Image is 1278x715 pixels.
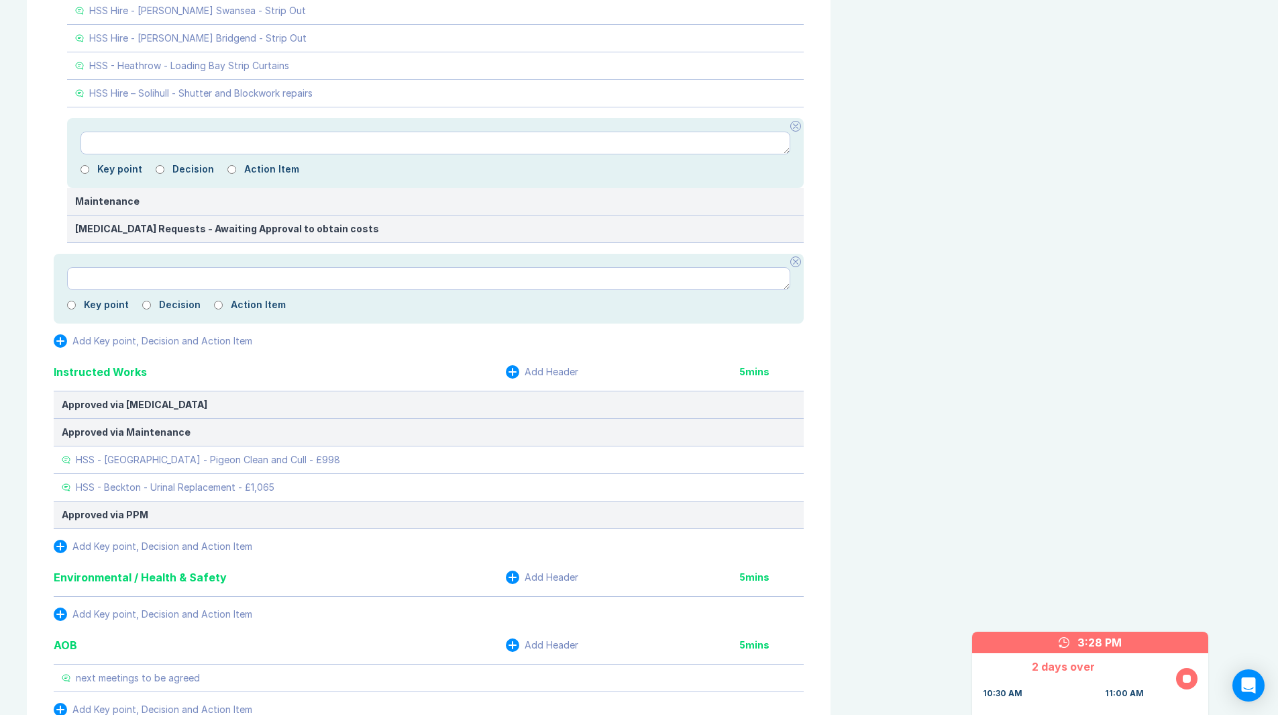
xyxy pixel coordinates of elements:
div: Add Key point, Decision and Action Item [72,541,252,552]
label: Key point [84,299,129,310]
div: Approved via PPM [62,510,796,520]
div: 2 days over [983,659,1144,675]
button: Add Key point, Decision and Action Item [54,334,252,348]
div: Add Header [525,367,578,377]
div: HSS - [GEOGRAPHIC_DATA] - Pigeon Clean and Cull - £998 [76,455,340,465]
div: Instructed Works [54,364,147,380]
div: HSS - Heathrow - Loading Bay Strip Curtains [89,60,289,71]
button: Add Header [506,638,578,652]
div: Approved via [MEDICAL_DATA] [62,399,796,410]
button: Add Header [506,571,578,584]
div: HSS Hire – Solihull - Shutter and Blockwork repairs [89,88,313,99]
div: 5 mins [739,367,804,377]
div: HSS Hire - [PERSON_NAME] Swansea - Strip Out [89,5,306,16]
div: Add Key point, Decision and Action Item [72,704,252,715]
div: Open Intercom Messenger [1232,669,1265,702]
div: 5 mins [739,640,804,651]
div: 10:30 AM [983,688,1022,699]
div: HSS Hire - [PERSON_NAME] Bridgend - Strip Out [89,33,307,44]
div: next meetings to be agreed [76,673,200,683]
button: Add Key point, Decision and Action Item [54,608,252,621]
div: AOB [54,637,77,653]
div: 5 mins [739,572,804,583]
label: Action Item [244,164,299,175]
label: Key point [97,164,142,175]
button: Add Header [506,365,578,379]
div: Add Key point, Decision and Action Item [72,609,252,620]
button: Add Key point, Decision and Action Item [54,540,252,553]
label: Decision [159,299,201,310]
div: Add Key point, Decision and Action Item [72,336,252,346]
label: Action Item [231,299,286,310]
div: [MEDICAL_DATA] Requests - Awaiting Approval to obtain costs [75,224,796,234]
div: Approved via Maintenance [62,427,796,438]
div: HSS - Beckton - Urinal Replacement - £1,065 [76,482,274,493]
div: 3:28 PM [1077,634,1122,651]
label: Decision [172,164,214,175]
div: Maintenance [75,196,796,207]
div: Environmental / Health & Safety [54,569,227,585]
div: 11:00 AM [1105,688,1144,699]
div: Add Header [525,640,578,651]
div: Add Header [525,572,578,583]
